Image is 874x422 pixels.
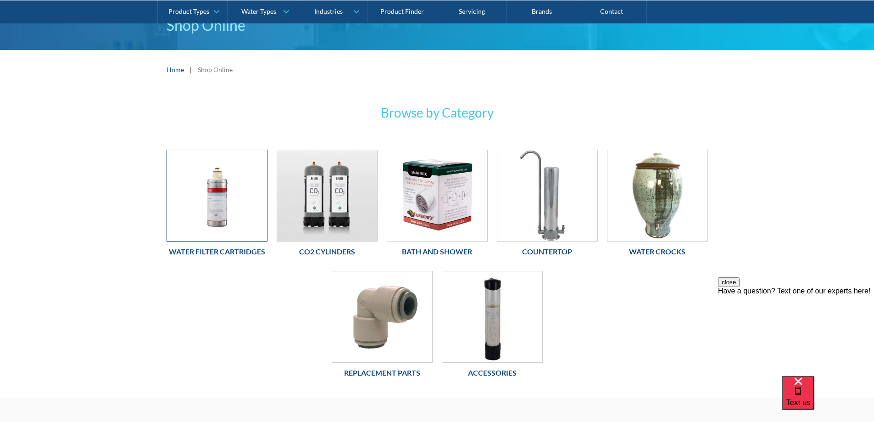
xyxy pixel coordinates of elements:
img: Replacement Parts [332,271,432,362]
h6: Co2 Cylinders [277,246,378,257]
img: Countertop [497,150,597,241]
iframe: podium webchat widget prompt [718,277,874,388]
img: Co2 Cylinders [277,150,377,241]
h3: Browse by Category [258,103,616,122]
iframe: podium webchat widget bubble [782,376,874,422]
img: Water Filter Cartridges [167,150,267,241]
h6: Countertop [497,246,598,257]
div: Shop Online [198,65,233,74]
div: Product Types [168,7,209,15]
img: Bath and Shower [387,150,487,241]
h6: Water Filter Cartridges [167,246,267,257]
div: Water Types [241,7,276,15]
a: Water CrocksWater Crocks [607,150,708,262]
img: Accessories [442,271,542,362]
a: Replacement PartsReplacement Parts [332,271,433,383]
div: Industries [314,7,343,15]
h6: Replacement Parts [332,367,433,378]
h1: Shop Online [167,14,708,36]
a: AccessoriesAccessories [442,271,543,383]
h6: Accessories [442,367,543,378]
h6: Water Crocks [607,246,708,257]
a: Home [167,65,184,74]
a: CountertopCountertop [497,150,598,262]
img: Water Crocks [607,150,707,241]
a: Bath and ShowerBath and Shower [387,150,488,262]
a: Water Filter CartridgesWater Filter Cartridges [167,150,267,262]
a: Co2 CylindersCo2 Cylinders [277,150,378,262]
div: | [189,64,193,75]
h6: Bath and Shower [387,246,488,257]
